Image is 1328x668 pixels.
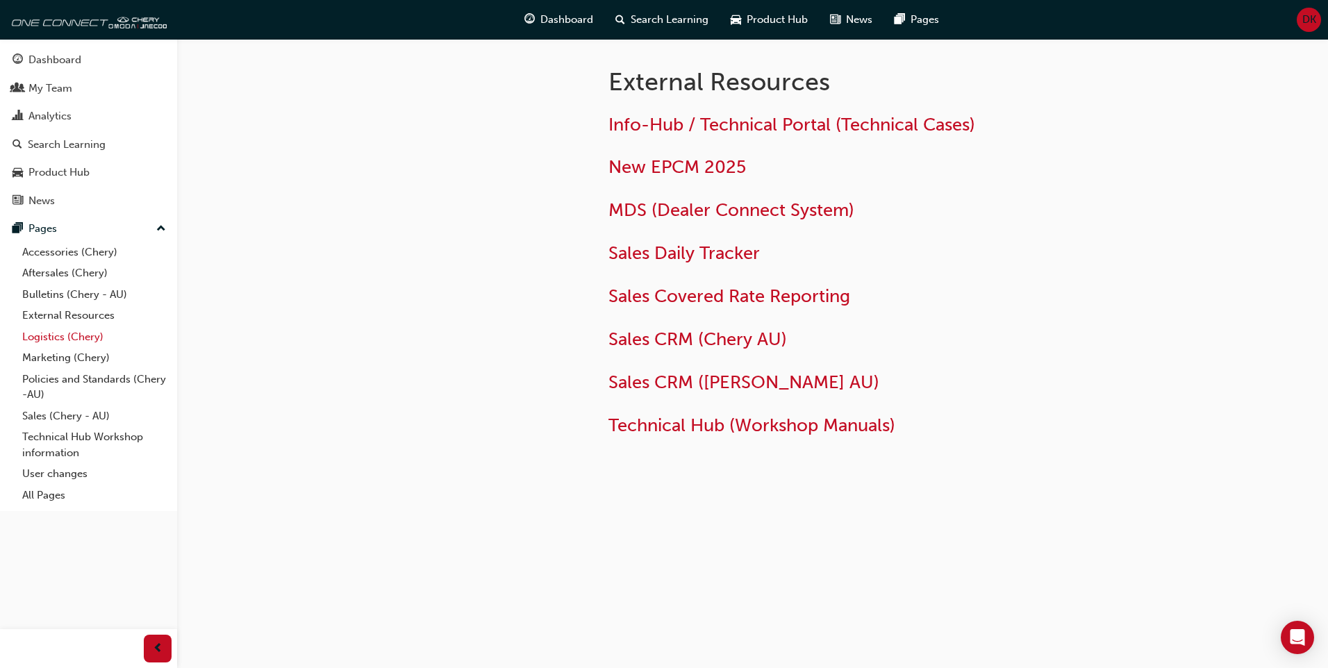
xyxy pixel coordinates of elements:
div: Product Hub [28,165,90,181]
a: news-iconNews [819,6,883,34]
button: DashboardMy TeamAnalyticsSearch LearningProduct HubNews [6,44,172,216]
span: up-icon [156,220,166,238]
span: search-icon [615,11,625,28]
span: chart-icon [13,110,23,123]
a: Technical Hub (Workshop Manuals) [608,415,895,436]
div: Pages [28,221,57,237]
div: News [28,193,55,209]
a: External Resources [17,305,172,326]
a: Sales CRM (Chery AU) [608,328,787,350]
span: people-icon [13,83,23,95]
button: Pages [6,216,172,242]
span: prev-icon [153,640,163,658]
a: Info-Hub / Technical Portal (Technical Cases) [608,114,975,135]
span: search-icon [13,139,22,151]
a: Marketing (Chery) [17,347,172,369]
a: Technical Hub Workshop information [17,426,172,463]
div: Search Learning [28,137,106,153]
span: car-icon [731,11,741,28]
a: Accessories (Chery) [17,242,172,263]
a: Policies and Standards (Chery -AU) [17,369,172,406]
span: pages-icon [895,11,905,28]
a: All Pages [17,485,172,506]
div: Analytics [28,108,72,124]
span: guage-icon [524,11,535,28]
div: Dashboard [28,52,81,68]
a: Analytics [6,103,172,129]
a: Search Learning [6,132,172,158]
a: User changes [17,463,172,485]
a: Bulletins (Chery - AU) [17,284,172,306]
span: Product Hub [747,12,808,28]
span: guage-icon [13,54,23,67]
div: Open Intercom Messenger [1281,621,1314,654]
a: Dashboard [6,47,172,73]
a: Logistics (Chery) [17,326,172,348]
span: Dashboard [540,12,593,28]
a: search-iconSearch Learning [604,6,720,34]
a: MDS (Dealer Connect System) [608,199,854,221]
span: DK [1302,12,1316,28]
span: news-icon [13,195,23,208]
h1: External Resources [608,67,1064,97]
a: News [6,188,172,214]
a: Sales CRM ([PERSON_NAME] AU) [608,371,879,393]
div: My Team [28,81,72,97]
a: pages-iconPages [883,6,950,34]
a: Product Hub [6,160,172,185]
a: New EPCM 2025 [608,156,746,178]
span: Search Learning [631,12,708,28]
a: Sales Covered Rate Reporting [608,285,850,307]
a: guage-iconDashboard [513,6,604,34]
a: My Team [6,76,172,101]
a: Aftersales (Chery) [17,262,172,284]
span: Pages [911,12,939,28]
span: News [846,12,872,28]
button: DK [1297,8,1321,32]
span: car-icon [13,167,23,179]
span: news-icon [830,11,840,28]
a: Sales (Chery - AU) [17,406,172,427]
span: pages-icon [13,223,23,235]
a: car-iconProduct Hub [720,6,819,34]
a: Sales Daily Tracker [608,242,760,264]
img: oneconnect [7,6,167,33]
